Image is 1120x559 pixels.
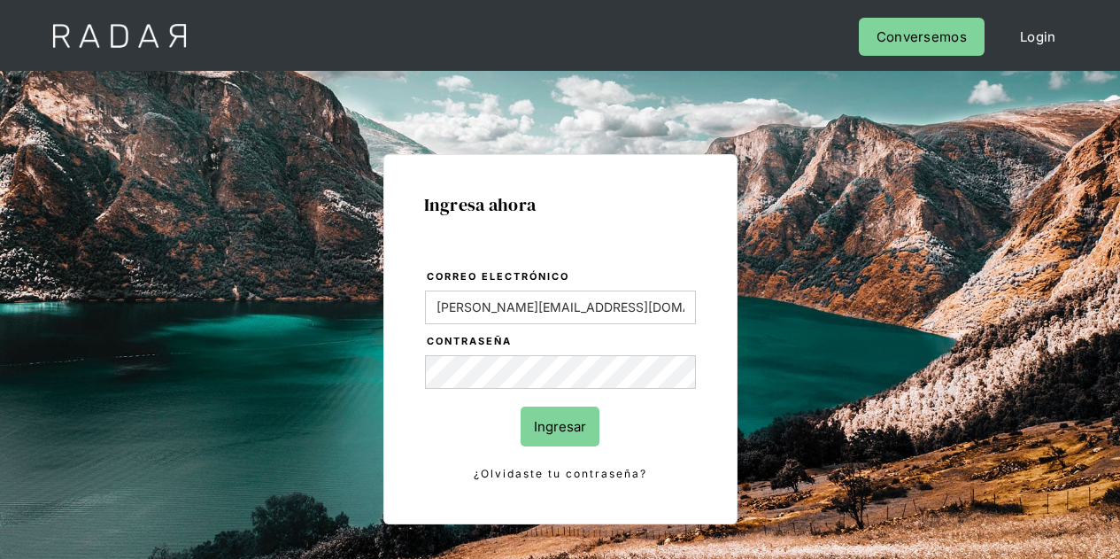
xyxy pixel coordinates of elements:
[859,18,985,56] a: Conversemos
[425,464,696,484] a: ¿Olvidaste tu contraseña?
[424,268,697,484] form: Login Form
[427,268,696,286] label: Correo electrónico
[425,291,696,324] input: bruce@wayne.com
[427,333,696,351] label: Contraseña
[424,195,697,214] h1: Ingresa ahora
[521,407,599,446] input: Ingresar
[1002,18,1074,56] a: Login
